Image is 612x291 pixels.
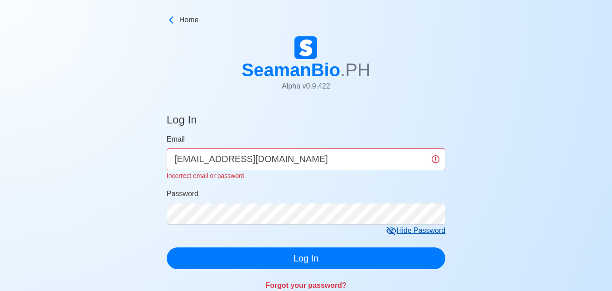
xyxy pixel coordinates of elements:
[265,281,347,289] a: Forgot your password?
[340,60,371,80] span: .PH
[167,135,185,143] span: Email
[167,247,446,269] button: Log In
[241,59,371,81] h1: SeamanBio
[167,172,245,179] small: Incorrect email or password
[167,190,198,197] span: Password
[167,148,446,170] input: Your email
[241,36,371,99] a: SeamanBio.PHAlpha v0.9.422
[167,113,197,130] h4: Log In
[294,36,317,59] img: Logo
[386,225,446,237] div: Hide Password
[241,81,371,92] p: Alpha v 0.9.422
[179,15,199,25] span: Home
[167,15,446,25] a: Home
